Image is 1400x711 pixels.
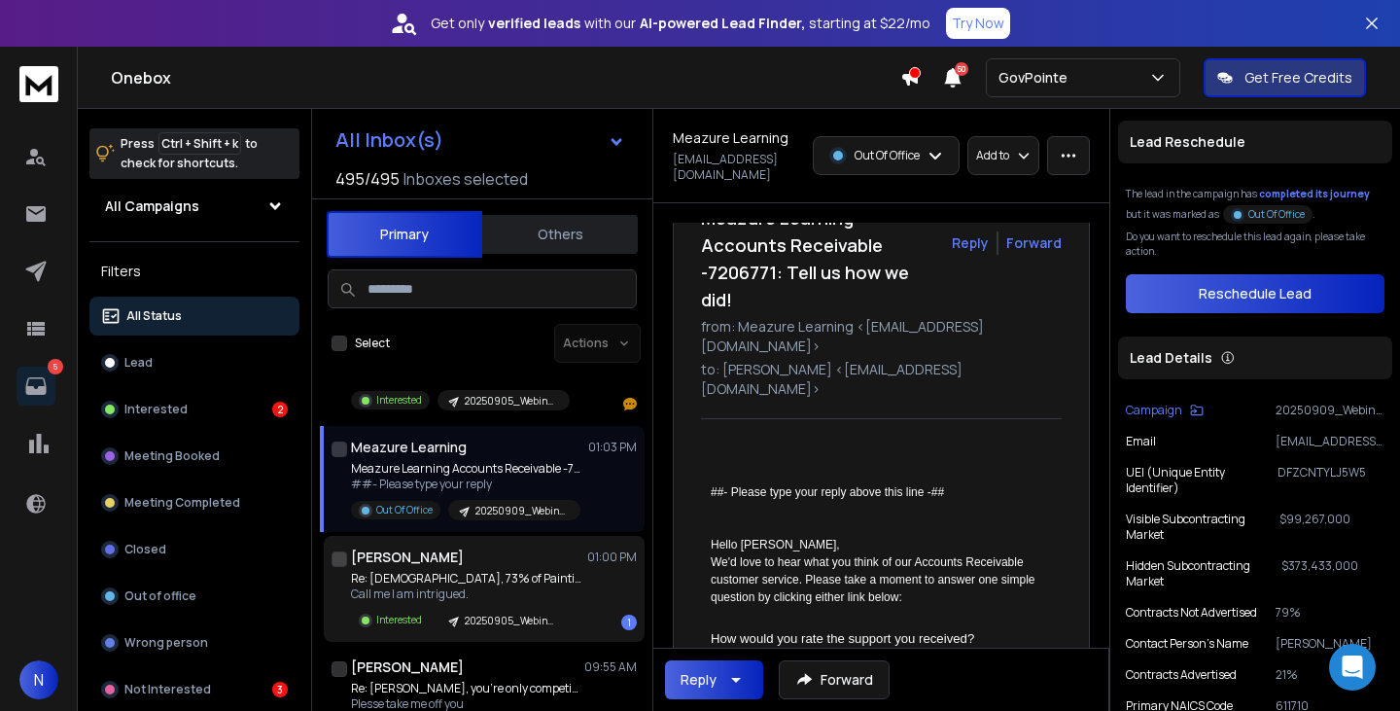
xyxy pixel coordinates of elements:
[1126,274,1384,313] button: Reschedule Lead
[946,8,1010,39] button: Try Now
[584,659,637,675] p: 09:55 AM
[89,343,299,382] button: Lead
[1279,512,1384,543] p: $99,267,000
[1006,233,1062,253] div: Forward
[111,66,900,89] h1: Onebox
[351,461,584,477] p: Meazure Learning Accounts Receivable -7206771:
[351,571,584,587] p: Re: [DEMOGRAPHIC_DATA], 73% of Painting
[855,148,920,163] p: Out Of Office
[351,477,584,492] p: ##- Please type your reply
[1276,434,1384,449] p: [EMAIL_ADDRESS][DOMAIN_NAME]
[621,615,637,630] div: 1
[89,577,299,616] button: Out of office
[124,355,153,371] p: Lead
[673,128,788,148] h1: Meazure Learning
[351,587,584,602] p: Call me I am intrigued.
[1244,68,1352,88] p: Get Free Credits
[89,437,299,476] button: Meeting Booked
[711,483,1036,501] div: ##- Please type your reply above this line -##
[475,504,569,518] p: 20250909_Webinar-[PERSON_NAME](09011-0912)-NAICS EDU Support - Nationwide Contracts
[124,588,196,604] p: Out of office
[976,148,1009,163] p: Add to
[431,14,930,33] p: Get only with our starting at $22/mo
[1126,403,1182,418] p: Campaign
[1126,667,1237,683] p: Contracts Advertised
[1126,403,1204,418] button: Campaign
[1259,187,1370,200] span: completed its journey
[711,536,1036,553] p: Hello [PERSON_NAME],
[1130,132,1245,152] p: Lead Reschedule
[465,394,558,409] p: 20250905_Webinar-[PERSON_NAME](0910-11)-Nationwide Facility Support Contracts
[779,660,890,699] button: Forward
[587,550,637,565] p: 01:00 PM
[1126,187,1384,222] div: The lead in the campaign has but it was marked as .
[376,503,433,517] p: Out Of Office
[158,132,241,155] span: Ctrl + Shift + k
[48,359,63,374] p: 5
[89,670,299,709] button: Not Interested3
[335,130,443,150] h1: All Inbox(s)
[351,681,584,696] p: Re: [PERSON_NAME], you’re only competing
[1276,605,1384,621] p: 79%
[665,660,763,699] button: Reply
[351,658,464,677] h1: [PERSON_NAME]
[17,367,55,406] a: 5
[376,393,422,408] p: Interested
[19,660,58,699] button: N
[272,402,288,417] div: 2
[320,121,641,160] button: All Inbox(s)
[89,297,299,336] button: All Status
[124,402,188,417] p: Interested
[1276,403,1384,418] p: 20250909_Webinar-[PERSON_NAME](09011-0912)-NAICS EDU Support - Nationwide Contracts
[482,213,638,256] button: Others
[1204,58,1366,97] button: Get Free Credits
[1276,667,1384,683] p: 21%
[89,258,299,285] h3: Filters
[1276,636,1384,652] p: [PERSON_NAME]
[711,630,1036,648] h3: How would you rate the support you received?
[89,623,299,662] button: Wrong person
[1130,348,1212,368] p: Lead Details
[124,495,240,511] p: Meeting Completed
[376,613,422,627] p: Interested
[640,14,805,33] strong: AI-powered Lead Finder,
[465,614,558,628] p: 20250905_Webinar-[PERSON_NAME](0910-11)-Nationwide Facility Support Contracts
[701,317,1062,356] p: from: Meazure Learning <[EMAIL_ADDRESS][DOMAIN_NAME]>
[998,68,1075,88] p: GovPointe
[124,448,220,464] p: Meeting Booked
[126,308,182,324] p: All Status
[711,553,1036,606] p: We'd love to hear what you think of our Accounts Receivable customer service. Please take a momen...
[681,670,717,690] div: Reply
[124,682,211,697] p: Not Interested
[1329,644,1376,691] div: Open Intercom Messenger
[1126,605,1257,621] p: Contracts Not Advertised
[1126,558,1281,589] p: Hidden Subcontracting Market
[124,542,166,557] p: Closed
[351,548,464,567] h1: [PERSON_NAME]
[1277,465,1384,496] p: DFZCNTYLJ5W5
[1126,636,1248,652] p: Contact person's name
[89,187,299,226] button: All Campaigns
[701,360,1062,399] p: to: [PERSON_NAME] <[EMAIL_ADDRESS][DOMAIN_NAME]>
[1126,465,1277,496] p: UEI (Unique Entity Identifier)
[327,211,482,258] button: Primary
[1248,207,1305,222] p: Out Of Office
[89,530,299,569] button: Closed
[952,14,1004,33] p: Try Now
[1126,230,1384,259] p: Do you want to reschedule this lead again, please take action.
[355,336,390,351] label: Select
[89,390,299,429] button: Interested2
[673,152,801,183] p: [EMAIL_ADDRESS][DOMAIN_NAME]
[952,233,989,253] button: Reply
[121,134,258,173] p: Press to check for shortcuts.
[1126,434,1156,449] p: Email
[588,440,637,455] p: 01:03 PM
[701,204,935,313] h1: Meazure Learning Accounts Receivable -7206771: Tell us how we did!
[1126,512,1279,543] p: Visible Subcontracting Market
[1281,558,1384,589] p: $373,433,000
[955,62,968,76] span: 50
[19,66,58,102] img: logo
